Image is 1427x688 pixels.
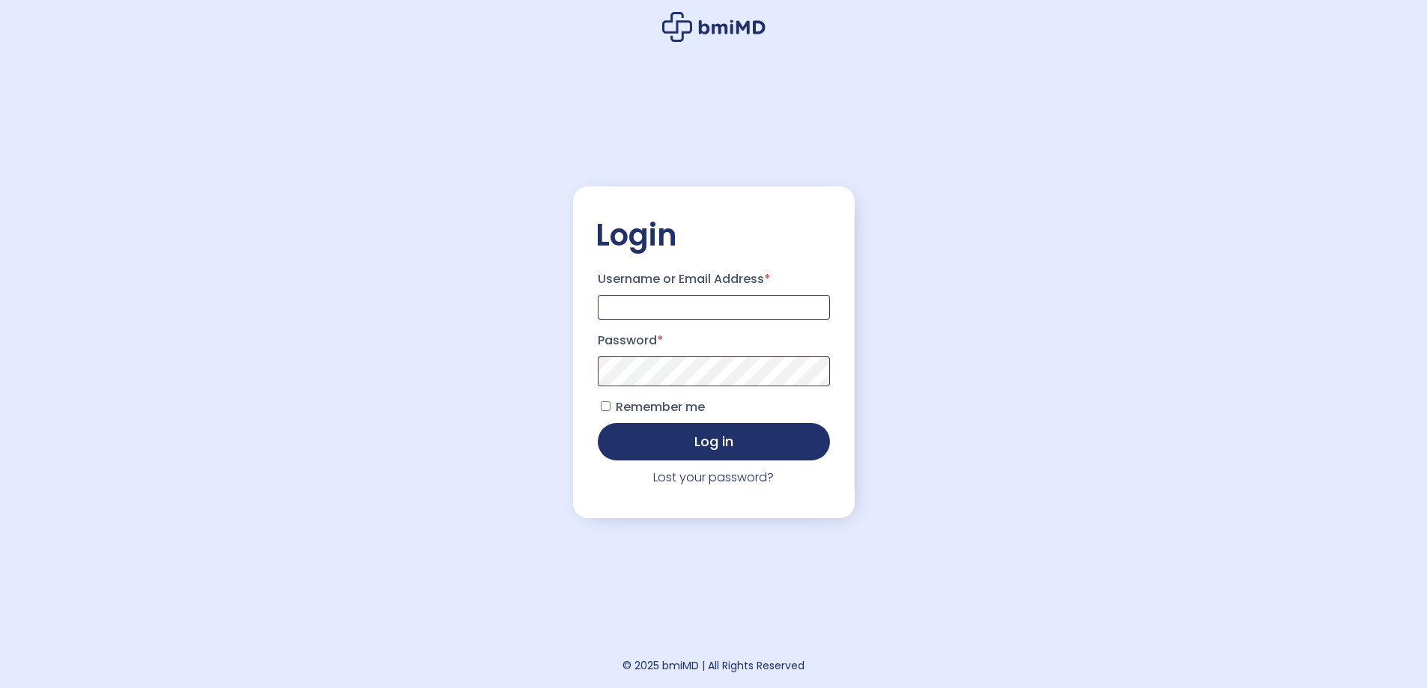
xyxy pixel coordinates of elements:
[653,469,774,486] a: Lost your password?
[598,267,830,291] label: Username or Email Address
[598,423,830,460] button: Log in
[596,216,832,254] h2: Login
[598,329,830,353] label: Password
[616,398,705,415] span: Remember me
[622,655,805,676] div: © 2025 bmiMD | All Rights Reserved
[601,401,611,411] input: Remember me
